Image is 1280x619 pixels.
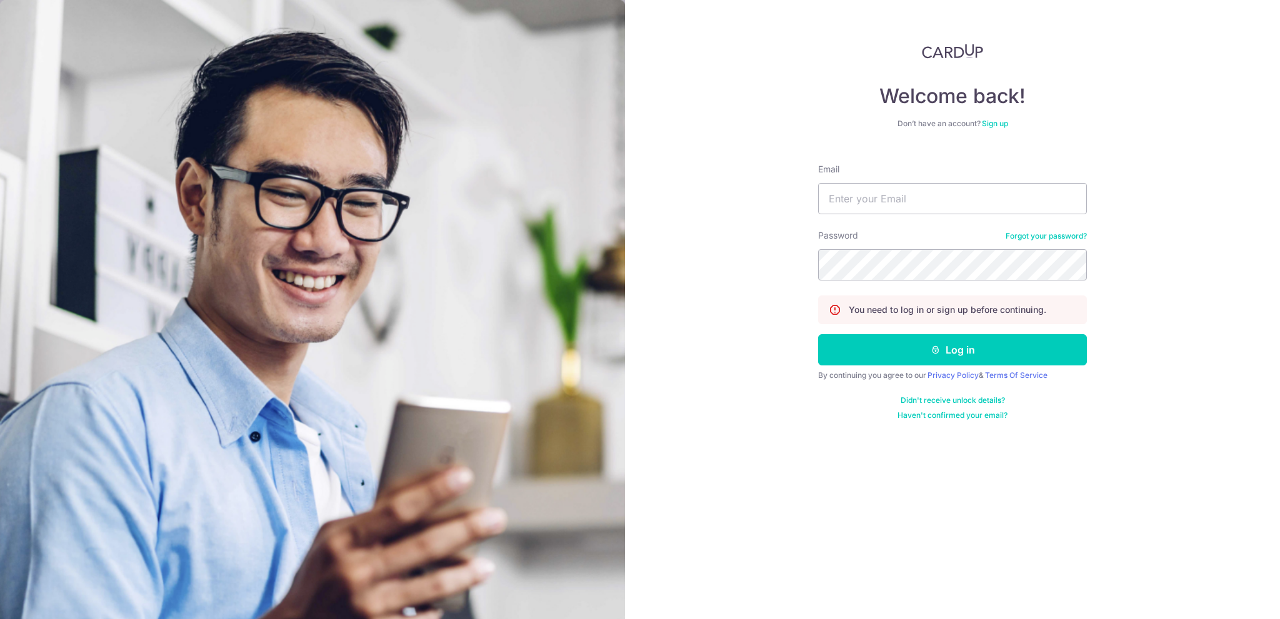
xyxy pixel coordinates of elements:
[818,334,1087,365] button: Log in
[897,410,1007,420] a: Haven't confirmed your email?
[818,229,858,242] label: Password
[1006,231,1087,241] a: Forgot your password?
[985,370,1047,380] a: Terms Of Service
[927,370,979,380] a: Privacy Policy
[818,119,1087,129] div: Don’t have an account?
[818,84,1087,109] h4: Welcome back!
[901,395,1005,405] a: Didn't receive unlock details?
[922,44,983,59] img: CardUp Logo
[849,304,1046,316] p: You need to log in or sign up before continuing.
[982,119,1008,128] a: Sign up
[818,370,1087,380] div: By continuing you agree to our &
[818,163,839,176] label: Email
[818,183,1087,214] input: Enter your Email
